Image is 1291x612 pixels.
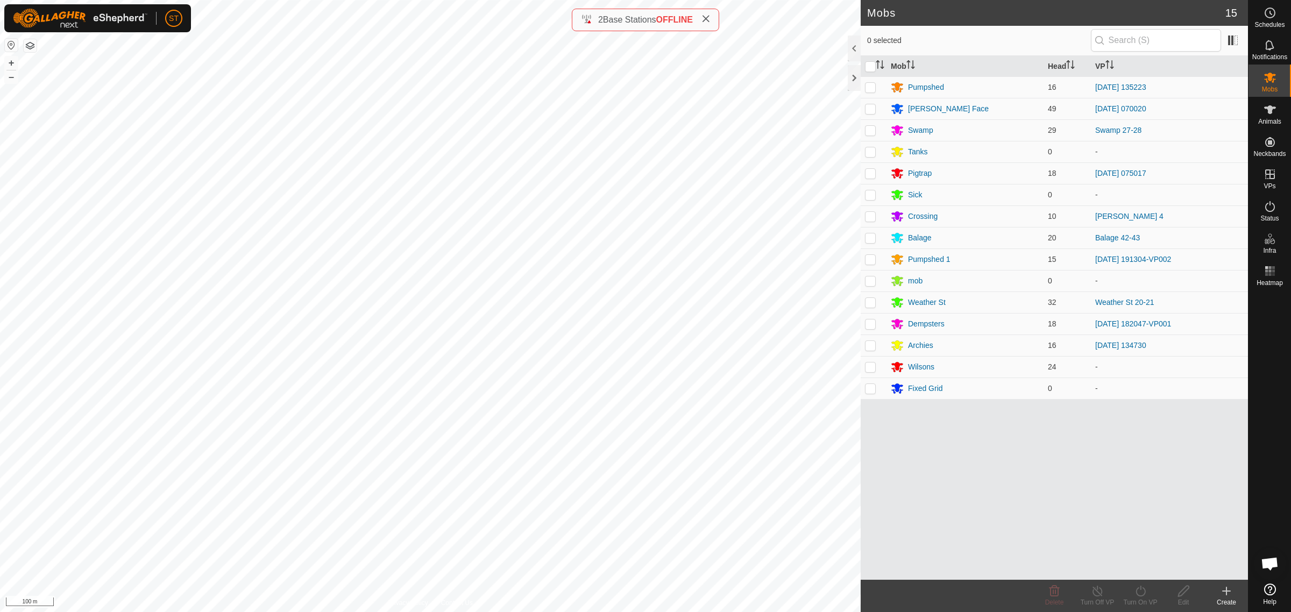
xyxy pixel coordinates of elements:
[1258,118,1281,125] span: Animals
[908,254,950,265] div: Pumpshed 1
[1048,319,1056,328] span: 18
[1091,56,1248,77] th: VP
[1260,215,1279,222] span: Status
[908,340,933,351] div: Archies
[1095,169,1146,177] a: [DATE] 075017
[1262,86,1278,92] span: Mobs
[1048,362,1056,371] span: 24
[1095,212,1164,220] a: [PERSON_NAME] 4
[388,598,428,608] a: Privacy Policy
[1252,54,1287,60] span: Notifications
[1048,276,1052,285] span: 0
[169,13,179,24] span: ST
[1045,599,1064,606] span: Delete
[598,15,603,24] span: 2
[867,35,1091,46] span: 0 selected
[908,383,943,394] div: Fixed Grid
[1091,141,1248,162] td: -
[908,318,945,330] div: Dempsters
[1048,341,1056,350] span: 16
[908,275,923,287] div: mob
[1066,62,1075,70] p-sorticon: Activate to sort
[1044,56,1091,77] th: Head
[1095,298,1154,307] a: Weather St 20-21
[908,361,934,373] div: Wilsons
[908,189,922,201] div: Sick
[1048,255,1056,264] span: 15
[656,15,693,24] span: OFFLINE
[1091,356,1248,378] td: -
[1257,280,1283,286] span: Heatmap
[1048,190,1052,199] span: 0
[1048,169,1056,177] span: 18
[1253,151,1286,157] span: Neckbands
[1048,233,1056,242] span: 20
[876,62,884,70] p-sorticon: Activate to sort
[1091,270,1248,291] td: -
[1095,104,1146,113] a: [DATE] 070020
[1091,378,1248,399] td: -
[908,168,932,179] div: Pigtrap
[1048,212,1056,220] span: 10
[867,6,1225,19] h2: Mobs
[908,232,932,244] div: Balage
[886,56,1044,77] th: Mob
[1105,62,1114,70] p-sorticon: Activate to sort
[1076,597,1119,607] div: Turn Off VP
[13,9,147,28] img: Gallagher Logo
[1095,255,1171,264] a: [DATE] 191304-VP002
[1264,183,1275,189] span: VPs
[908,125,933,136] div: Swamp
[5,56,18,69] button: +
[1162,597,1205,607] div: Edit
[1095,341,1146,350] a: [DATE] 134730
[1095,319,1171,328] a: [DATE] 182047-VP001
[603,15,656,24] span: Base Stations
[1263,599,1276,605] span: Help
[908,103,989,115] div: [PERSON_NAME] Face
[908,82,944,93] div: Pumpshed
[908,297,946,308] div: Weather St
[1225,5,1237,21] span: 15
[24,39,37,52] button: Map Layers
[1091,29,1221,52] input: Search (S)
[1119,597,1162,607] div: Turn On VP
[906,62,915,70] p-sorticon: Activate to sort
[1095,233,1140,242] a: Balage 42-43
[1048,298,1056,307] span: 32
[1048,147,1052,156] span: 0
[1095,83,1146,91] a: [DATE] 135223
[5,70,18,83] button: –
[908,211,938,222] div: Crossing
[1254,547,1286,580] div: Open chat
[1263,247,1276,254] span: Infra
[1091,184,1248,205] td: -
[1048,83,1056,91] span: 16
[5,39,18,52] button: Reset Map
[1205,597,1248,607] div: Create
[1095,126,1141,134] a: Swamp 27-28
[1048,126,1056,134] span: 29
[1254,22,1285,28] span: Schedules
[1048,104,1056,113] span: 49
[908,146,928,158] div: Tanks
[1249,579,1291,609] a: Help
[1048,384,1052,393] span: 0
[441,598,473,608] a: Contact Us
